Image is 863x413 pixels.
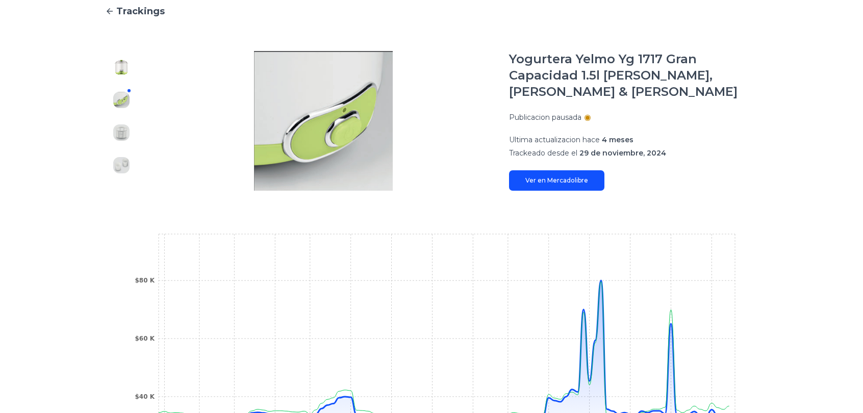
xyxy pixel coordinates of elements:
[113,92,130,108] img: Yogurtera Yelmo Yg 1717 Gran Capacidad 1.5l Clasico, Griego & Skyr
[113,59,130,75] img: Yogurtera Yelmo Yg 1717 Gran Capacidad 1.5l Clasico, Griego & Skyr
[509,148,577,158] span: Trackeado desde el
[113,124,130,141] img: Yogurtera Yelmo Yg 1717 Gran Capacidad 1.5l Clasico, Griego & Skyr
[509,135,600,144] span: Ultima actualizacion hace
[105,4,758,18] a: Trackings
[135,393,155,400] tspan: $40 K
[135,277,155,284] tspan: $80 K
[509,170,604,191] a: Ver en Mercadolibre
[579,148,666,158] span: 29 de noviembre, 2024
[116,4,165,18] span: Trackings
[113,157,130,173] img: Yogurtera Yelmo Yg 1717 Gran Capacidad 1.5l Clasico, Griego & Skyr
[602,135,633,144] span: 4 meses
[158,51,489,191] img: Yogurtera Yelmo Yg 1717 Gran Capacidad 1.5l Clasico, Griego & Skyr
[509,112,581,122] p: Publicacion pausada
[509,51,758,100] h1: Yogurtera Yelmo Yg 1717 Gran Capacidad 1.5l [PERSON_NAME], [PERSON_NAME] & [PERSON_NAME]
[135,335,155,342] tspan: $60 K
